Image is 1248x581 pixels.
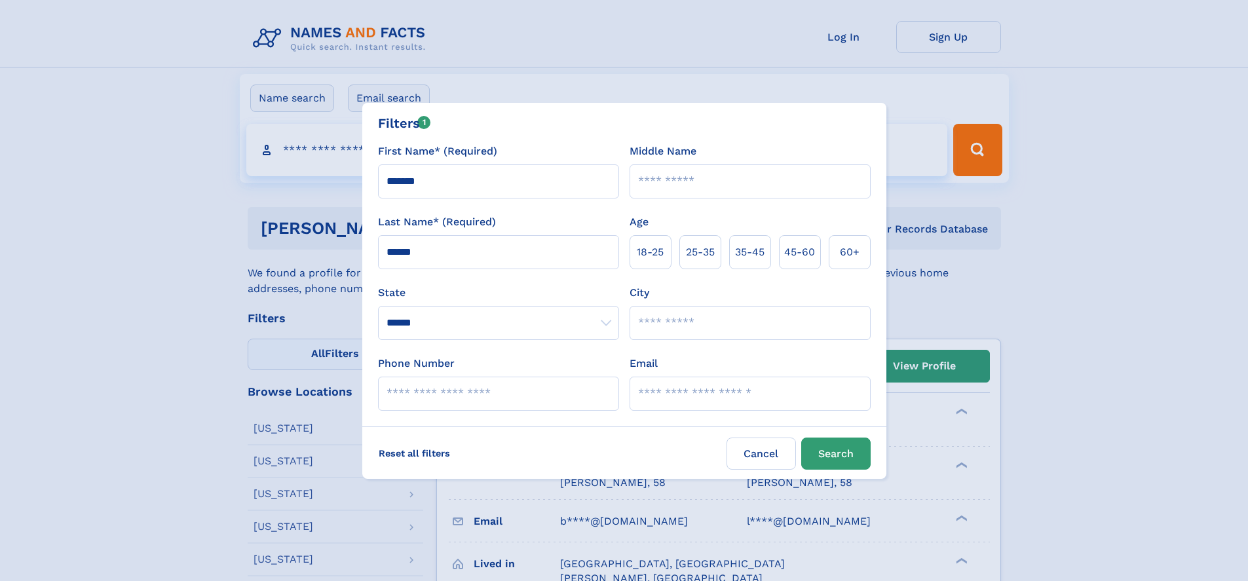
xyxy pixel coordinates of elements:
[840,244,860,260] span: 60+
[378,113,431,133] div: Filters
[630,356,658,371] label: Email
[370,438,459,469] label: Reset all filters
[784,244,815,260] span: 45‑60
[630,143,696,159] label: Middle Name
[378,356,455,371] label: Phone Number
[637,244,664,260] span: 18‑25
[378,143,497,159] label: First Name* (Required)
[727,438,796,470] label: Cancel
[686,244,715,260] span: 25‑35
[630,285,649,301] label: City
[801,438,871,470] button: Search
[378,214,496,230] label: Last Name* (Required)
[630,214,649,230] label: Age
[735,244,765,260] span: 35‑45
[378,285,619,301] label: State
